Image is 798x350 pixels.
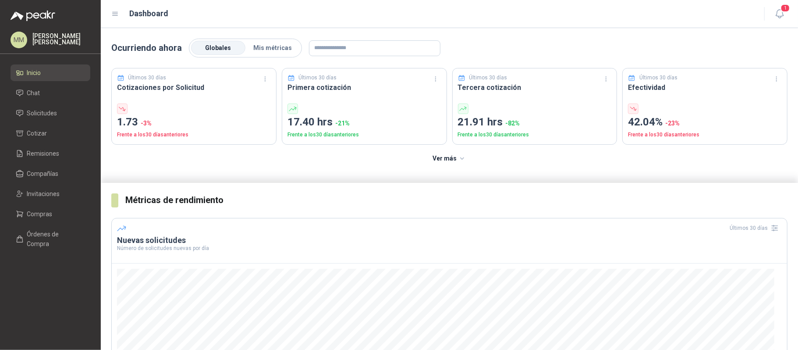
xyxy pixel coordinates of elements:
span: Solicitudes [27,108,57,118]
a: Órdenes de Compra [11,226,90,252]
span: Compras [27,209,53,219]
p: Últimos 30 días [128,74,167,82]
p: [PERSON_NAME] [PERSON_NAME] [32,33,90,45]
span: -23 % [665,120,680,127]
h1: Dashboard [130,7,169,20]
p: Últimos 30 días [298,74,337,82]
h3: Efectividad [628,82,782,93]
p: Frente a los 30 días anteriores [628,131,782,139]
a: Inicio [11,64,90,81]
p: Número de solicitudes nuevas por día [117,246,782,251]
div: Últimos 30 días [730,221,782,235]
span: Compañías [27,169,59,179]
h3: Cotizaciones por Solicitud [117,82,271,93]
a: Chat [11,85,90,101]
img: Logo peakr [11,11,55,21]
span: Globales [206,44,231,51]
a: Cotizar [11,125,90,142]
span: -3 % [141,120,152,127]
p: 21.91 hrs [458,114,612,131]
a: Compras [11,206,90,222]
button: 1 [772,6,787,22]
span: Invitaciones [27,189,60,199]
span: -82 % [506,120,520,127]
p: Frente a los 30 días anteriores [458,131,612,139]
h3: Tercera cotización [458,82,612,93]
span: Remisiones [27,149,60,158]
p: Últimos 30 días [639,74,677,82]
p: 17.40 hrs [287,114,441,131]
span: Chat [27,88,40,98]
h3: Nuevas solicitudes [117,235,782,246]
p: Frente a los 30 días anteriores [287,131,441,139]
p: Ocurriendo ahora [111,41,182,55]
span: 1 [780,4,790,12]
a: Invitaciones [11,186,90,202]
p: Frente a los 30 días anteriores [117,131,271,139]
span: Mis métricas [253,44,292,51]
p: 42.04% [628,114,782,131]
span: Órdenes de Compra [27,229,82,249]
button: Ver más [428,150,471,168]
h3: Métricas de rendimiento [125,193,787,207]
a: Remisiones [11,145,90,162]
span: Inicio [27,68,41,78]
p: 1.73 [117,114,271,131]
div: MM [11,32,27,48]
p: Últimos 30 días [469,74,507,82]
h3: Primera cotización [287,82,441,93]
a: Solicitudes [11,105,90,121]
a: Compañías [11,165,90,182]
span: Cotizar [27,129,47,138]
span: -21 % [335,120,350,127]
